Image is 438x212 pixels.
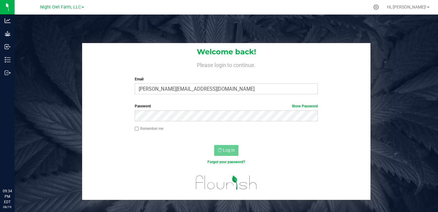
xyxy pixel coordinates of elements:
input: Remember me [135,127,139,131]
inline-svg: Inbound [5,44,11,50]
iframe: Resource center [6,163,24,182]
label: Remember me [135,126,163,131]
p: 09:34 PM EDT [3,188,12,205]
inline-svg: Grow [5,31,11,37]
inline-svg: Outbound [5,70,11,76]
button: Log In [214,145,238,156]
inline-svg: Analytics [5,18,11,24]
span: Hi, [PERSON_NAME]! [387,5,426,9]
label: Email [135,76,318,82]
h4: Please login to continue. [82,61,370,68]
img: flourish_logo.svg [190,171,262,194]
p: 08/19 [3,205,12,209]
span: Night Owl Farm, LLC [40,5,81,10]
a: Show Password [292,104,318,108]
span: Password [135,104,151,108]
inline-svg: Inventory [5,57,11,63]
div: Manage settings [372,4,380,10]
h1: Welcome back! [82,48,370,56]
span: Log In [223,148,235,153]
a: Forgot your password? [207,160,245,164]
